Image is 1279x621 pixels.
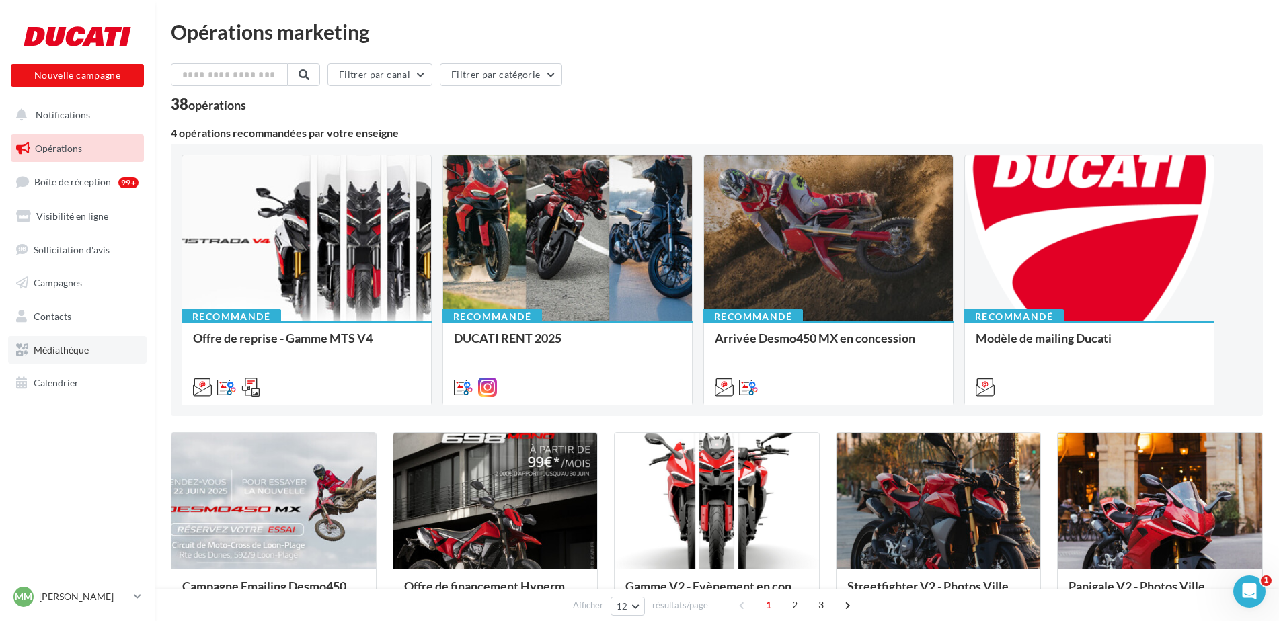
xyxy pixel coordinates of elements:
div: Recommandé [964,309,1064,324]
span: Campagnes [34,277,82,288]
span: 1 [1261,575,1272,586]
div: Offre de financement Hypermotard 698 Mono [404,579,587,606]
div: Streetfighter V2 - Photos Ville [847,579,1030,606]
div: Recommandé [703,309,803,324]
button: Nouvelle campagne [11,64,144,87]
span: Afficher [573,599,603,612]
div: Campagne Emailing Desmo450 Tour - Desmoland - 22 Juin [182,579,365,606]
span: résultats/page [652,599,708,612]
span: MM [15,590,32,604]
div: Modèle de mailing Ducati [976,331,1203,358]
span: 2 [784,594,806,616]
div: 99+ [118,177,139,188]
span: Visibilité en ligne [36,210,108,222]
a: MM [PERSON_NAME] [11,584,144,610]
div: Opérations marketing [171,22,1263,42]
a: Boîte de réception99+ [8,167,147,196]
p: [PERSON_NAME] [39,590,128,604]
button: 12 [611,597,645,616]
span: Médiathèque [34,344,89,356]
a: Campagnes [8,269,147,297]
button: Notifications [8,101,141,129]
button: Filtrer par catégorie [440,63,562,86]
a: Calendrier [8,369,147,397]
div: 38 [171,97,246,112]
a: Opérations [8,134,147,163]
span: 3 [810,594,832,616]
div: DUCATI RENT 2025 [454,331,681,358]
span: Contacts [34,310,71,322]
span: 12 [617,601,628,612]
div: Panigale V2 - Photos Ville [1069,579,1251,606]
div: opérations [188,99,246,111]
span: Calendrier [34,377,79,388]
div: Arrivée Desmo450 MX en concession [715,331,942,358]
iframe: Intercom live chat [1233,575,1266,608]
button: Filtrer par canal [327,63,432,86]
div: 4 opérations recommandées par votre enseigne [171,128,1263,138]
div: Gamme V2 - Evènement en concession [625,579,808,606]
div: Recommandé [442,309,542,324]
span: Notifications [36,109,90,120]
span: Opérations [35,142,82,154]
span: 1 [758,594,779,616]
a: Contacts [8,302,147,331]
a: Sollicitation d'avis [8,236,147,264]
a: Visibilité en ligne [8,202,147,231]
span: Sollicitation d'avis [34,243,110,255]
div: Recommandé [182,309,281,324]
a: Médiathèque [8,336,147,364]
span: Boîte de réception [34,176,111,188]
div: Offre de reprise - Gamme MTS V4 [193,331,420,358]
